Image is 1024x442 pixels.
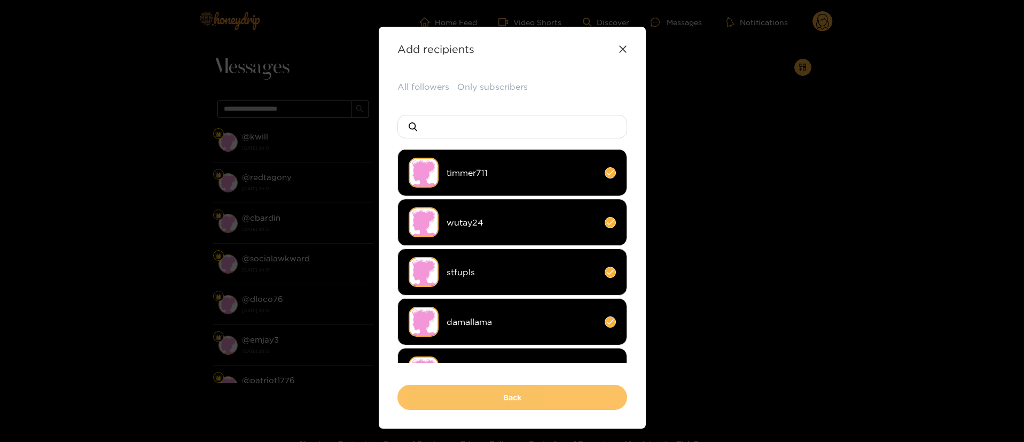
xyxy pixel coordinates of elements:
[409,307,439,337] img: no-avatar.png
[409,158,439,188] img: no-avatar.png
[447,266,597,278] span: stfupls
[457,81,528,93] button: Only subscribers
[447,216,597,229] span: wutay24
[397,43,474,55] strong: Add recipients
[409,207,439,237] img: no-avatar.png
[409,356,439,386] img: no-avatar.png
[397,385,627,410] button: Back
[397,81,449,93] button: All followers
[409,257,439,287] img: no-avatar.png
[447,316,597,328] span: damallama
[447,167,597,179] span: timmer711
